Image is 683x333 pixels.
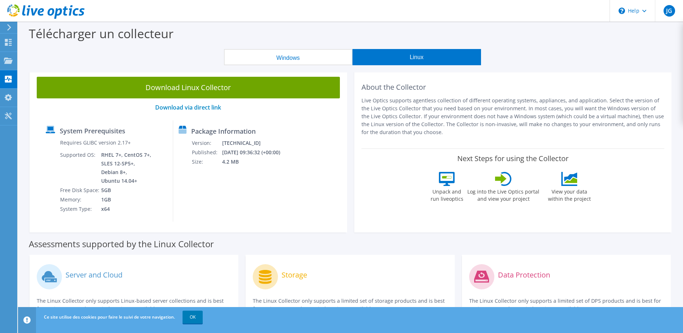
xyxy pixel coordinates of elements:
[66,271,122,279] label: Server and Cloud
[619,8,625,14] svg: \n
[222,157,289,166] td: 4.2 MB
[430,186,463,203] label: Unpack and run liveoptics
[222,138,289,148] td: [TECHNICAL_ID]
[498,271,550,279] label: Data Protection
[29,240,214,248] label: Assessments supported by the Linux Collector
[222,148,289,157] td: [DATE] 09:36:32 (+00:00)
[191,128,256,135] label: Package Information
[37,77,340,98] a: Download Linux Collector
[543,186,595,203] label: View your data within the project
[192,138,222,148] td: Version:
[101,195,153,204] td: 1GB
[469,297,664,313] p: The Linux Collector only supports a limited set of DPS products and is best for environments wher...
[192,148,222,157] td: Published:
[457,154,569,163] label: Next Steps for using the Collector
[60,204,101,214] td: System Type:
[361,83,665,92] h2: About the Collector
[60,139,131,146] label: Requires GLIBC version 2.17+
[60,127,125,134] label: System Prerequisites
[664,5,675,17] span: JG
[60,150,101,186] td: Supported OS:
[467,186,540,203] label: Log into the Live Optics portal and view your project
[192,157,222,166] td: Size:
[361,97,665,136] p: Live Optics supports agentless collection of different operating systems, appliances, and applica...
[155,103,221,111] a: Download via direct link
[101,150,153,186] td: RHEL 7+, CentOS 7+, SLES 12-SP5+, Debian 8+, Ubuntu 14.04+
[37,297,231,313] p: The Linux Collector only supports Linux-based server collections and is best for environments whe...
[101,186,153,195] td: 5GB
[101,204,153,214] td: x64
[60,186,101,195] td: Free Disk Space:
[60,195,101,204] td: Memory:
[183,311,203,324] a: OK
[44,314,175,320] span: Ce site utilise des cookies pour faire le suivi de votre navigation.
[352,49,481,65] button: Linux
[253,297,447,313] p: The Linux Collector only supports a limited set of storage products and is best for environments ...
[224,49,352,65] button: Windows
[282,271,307,279] label: Storage
[29,25,174,42] label: Télécharger un collecteur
